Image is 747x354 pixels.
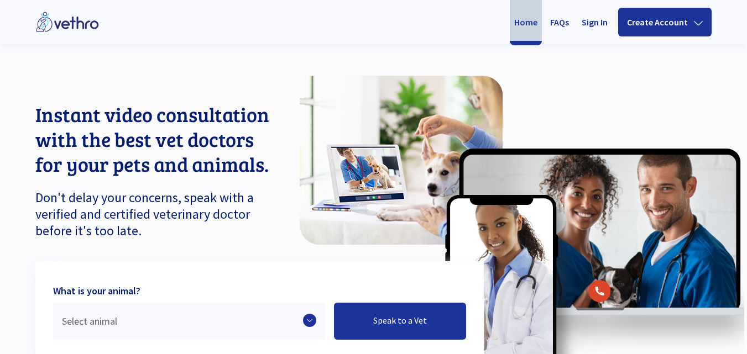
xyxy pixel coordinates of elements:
a: FAQs [544,3,576,41]
p: Instant video consultation with the best vet doctors for your pets and animals. [35,102,281,176]
span: Select animal [62,315,117,327]
a: Speak to a Vet [334,303,466,340]
a: Home [510,3,542,41]
p: What is your animal? [53,283,466,298]
p: Don't delay your concerns, speak with a verified and certified veterinary doctor before it's too ... [35,189,281,239]
p: Create Account [627,17,692,28]
a: Sign In [577,3,612,41]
